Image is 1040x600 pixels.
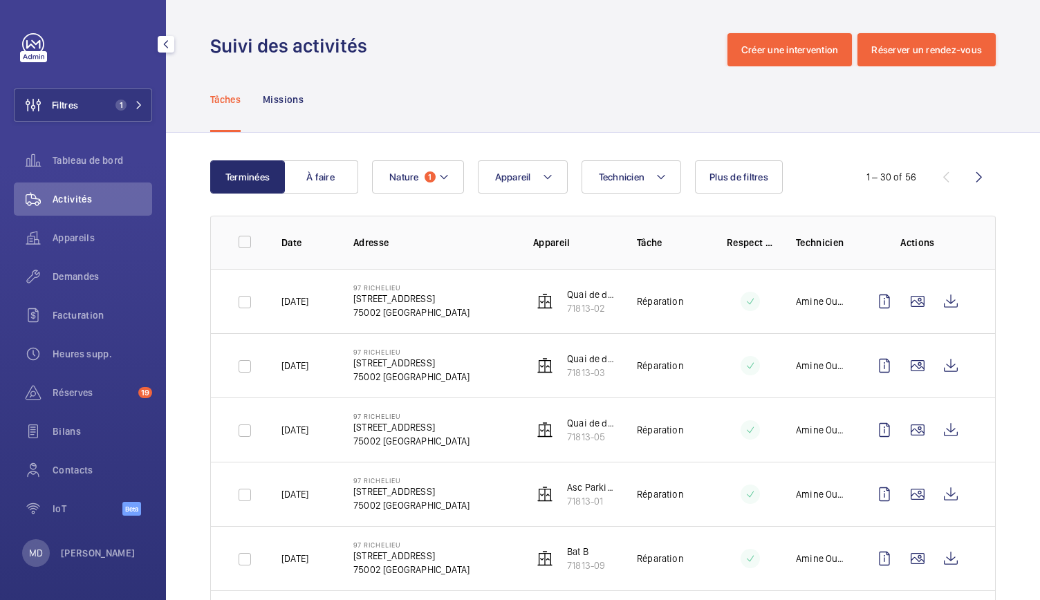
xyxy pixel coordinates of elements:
[637,552,684,565] p: Réparation
[709,171,768,182] span: Plus de filtres
[53,270,152,283] span: Demandes
[567,301,615,315] p: 71813-02
[53,231,152,245] span: Appareils
[567,288,615,301] p: Quai de dechargement (MC droit)
[281,294,308,308] p: [DATE]
[353,356,470,370] p: [STREET_ADDRESS]
[796,236,846,250] p: Technicien
[53,153,152,167] span: Tableau de bord
[796,487,846,501] p: Amine Ourchid
[567,352,615,366] p: Quai de dechargement( Asc gauche)
[567,480,615,494] p: Asc Parking ( Cour)
[53,192,152,206] span: Activités
[796,359,846,373] p: Amine Ourchid
[53,347,152,361] span: Heures supp.
[637,423,684,437] p: Réparation
[567,545,605,559] p: Bat B
[353,485,470,498] p: [STREET_ADDRESS]
[53,386,133,400] span: Réserves
[796,552,846,565] p: Amine Ourchid
[353,236,511,250] p: Adresse
[796,423,846,437] p: Amine Ourchid
[115,100,127,111] span: 1
[281,359,308,373] p: [DATE]
[281,423,308,437] p: [DATE]
[353,412,470,420] p: 97 Richelieu
[567,494,615,508] p: 71813-01
[281,487,308,501] p: [DATE]
[353,420,470,434] p: [STREET_ADDRESS]
[868,236,967,250] p: Actions
[533,236,615,250] p: Appareil
[210,33,375,59] h1: Suivi des activités
[866,170,916,184] div: 1 – 30 of 56
[14,88,152,122] button: Filtres1
[61,546,136,560] p: [PERSON_NAME]
[353,292,470,306] p: [STREET_ADDRESS]
[599,171,645,182] span: Technicien
[727,33,853,66] button: Créer une intervention
[727,236,774,250] p: Respect délai
[353,498,470,512] p: 75002 [GEOGRAPHIC_DATA]
[353,476,470,485] p: 97 Richelieu
[796,294,846,308] p: Amine Ourchid
[372,160,464,194] button: Nature1
[567,430,615,444] p: 71813-05
[537,357,553,374] img: elevator.svg
[857,33,996,66] button: Réserver un rendez-vous
[353,306,470,319] p: 75002 [GEOGRAPHIC_DATA]
[353,541,470,549] p: 97 Richelieu
[567,416,615,430] p: Quai de dechargement ( MC seul)
[637,236,705,250] p: Tâche
[537,486,553,503] img: elevator.svg
[284,160,358,194] button: À faire
[353,283,470,292] p: 97 Richelieu
[537,422,553,438] img: elevator.svg
[637,294,684,308] p: Réparation
[53,463,152,477] span: Contacts
[122,502,141,516] span: Beta
[52,98,78,112] span: Filtres
[263,93,304,106] p: Missions
[210,93,241,106] p: Tâches
[567,559,605,572] p: 71813-09
[389,171,419,182] span: Nature
[53,308,152,322] span: Facturation
[567,366,615,379] p: 71813-03
[582,160,682,194] button: Technicien
[210,160,285,194] button: Terminées
[637,359,684,373] p: Réparation
[53,424,152,438] span: Bilans
[353,370,470,384] p: 75002 [GEOGRAPHIC_DATA]
[353,434,470,448] p: 75002 [GEOGRAPHIC_DATA]
[537,550,553,567] img: elevator.svg
[353,348,470,356] p: 97 Richelieu
[637,487,684,501] p: Réparation
[281,552,308,565] p: [DATE]
[353,563,470,576] p: 75002 [GEOGRAPHIC_DATA]
[425,171,436,182] span: 1
[537,293,553,310] img: elevator.svg
[495,171,531,182] span: Appareil
[478,160,568,194] button: Appareil
[138,387,152,398] span: 19
[695,160,783,194] button: Plus de filtres
[353,549,470,563] p: [STREET_ADDRESS]
[29,546,43,560] p: MD
[53,502,122,516] span: IoT
[281,236,331,250] p: Date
